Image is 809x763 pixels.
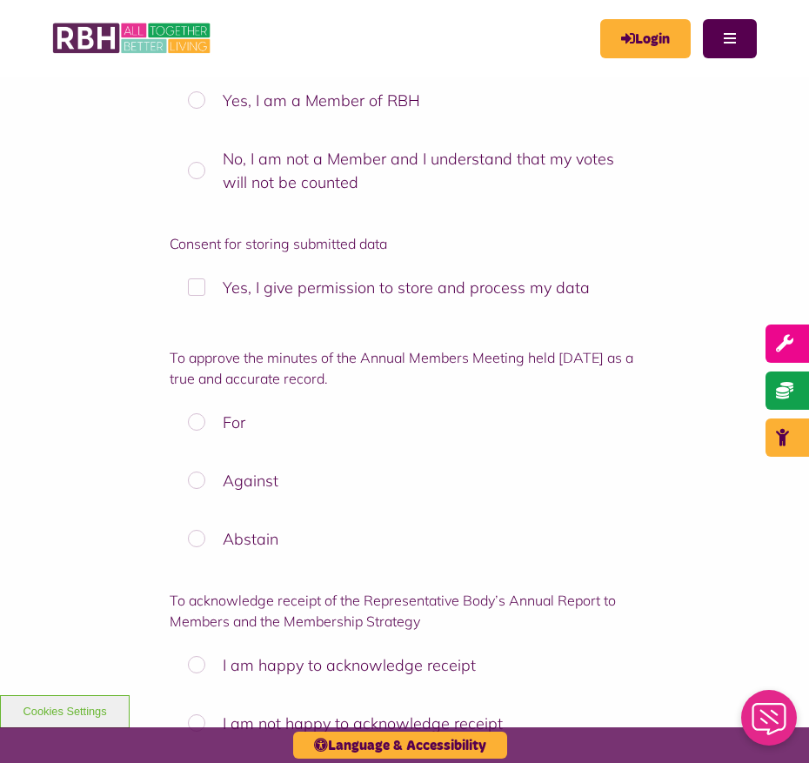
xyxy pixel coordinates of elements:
[170,347,639,389] label: To approve the minutes of the Annual Members Meeting held [DATE] as a true and accurate record.
[170,263,639,312] label: Yes, I give permission to store and process my data
[170,699,639,748] label: I am not happy to acknowledge receipt
[170,134,639,207] label: No, I am not a Member and I understand that my votes will not be counted
[703,19,757,58] button: Navigation
[600,19,691,58] a: MyRBH
[293,732,507,759] button: Language & Accessibility
[52,17,213,59] img: RBH
[170,76,639,125] label: Yes, I am a Member of RBH
[170,640,639,690] label: I am happy to acknowledge receipt
[731,685,809,763] iframe: Netcall Web Assistant for live chat
[170,233,639,254] label: Consent for storing submitted data
[170,514,639,564] label: Abstain
[170,456,639,505] label: Against
[170,398,639,447] label: For
[170,590,639,632] label: To acknowledge receipt of the Representative Body’s Annual Report to Members and the Membership S...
